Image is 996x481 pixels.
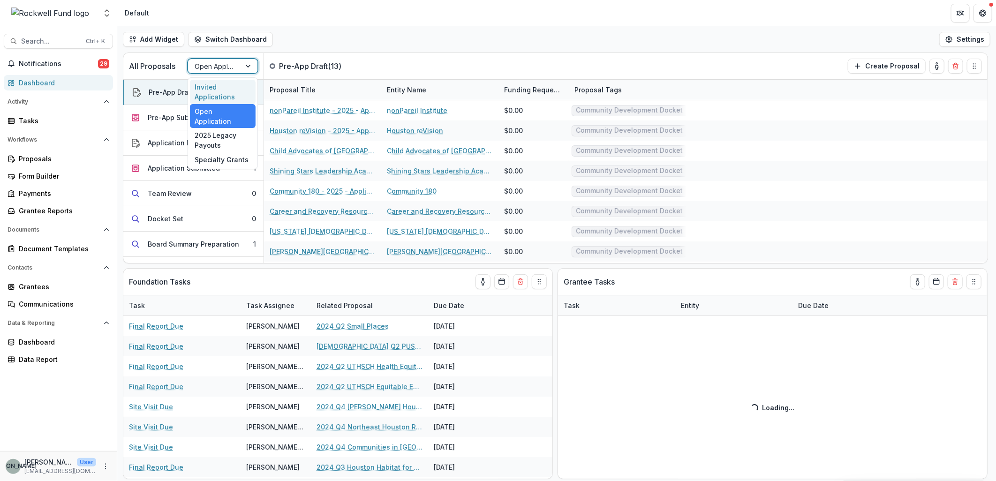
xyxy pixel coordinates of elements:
[8,136,100,143] span: Workflows
[428,437,498,457] div: [DATE]
[576,147,683,155] span: Community Development Docket
[77,458,96,466] p: User
[270,126,376,135] a: Houston reVision - 2025 - Application Request Form - Education
[19,206,106,216] div: Grantee Reports
[123,301,151,310] div: Task
[569,80,686,100] div: Proposal Tags
[513,274,528,289] button: Delete card
[123,130,264,156] button: Application Draft20
[190,128,256,152] div: 2025 Legacy Payouts
[246,361,305,371] div: [PERSON_NAME][GEOGRAPHIC_DATA]
[498,80,569,100] div: Funding Requested
[475,274,490,289] button: toggle-assigned-to-me
[123,105,264,130] button: Pre-App Submitted1
[129,442,173,452] a: Site Visit Due
[279,60,349,72] p: Pre-App Draft ( 13 )
[246,321,300,331] div: [PERSON_NAME]
[19,337,106,347] div: Dashboard
[317,321,389,331] a: 2024 Q2 Small Places
[4,260,113,275] button: Open Contacts
[19,116,106,126] div: Tasks
[123,232,264,257] button: Board Summary Preparation1
[129,422,173,432] a: Site Visit Due
[19,244,106,254] div: Document Templates
[317,442,423,452] a: 2024 Q4 Communities in [GEOGRAPHIC_DATA]
[498,85,569,95] div: Funding Requested
[910,274,925,289] button: toggle-assigned-to-me
[148,214,183,224] div: Docket Set
[24,467,96,475] p: [EMAIL_ADDRESS][DOMAIN_NAME]
[576,207,683,215] span: Community Development Docket
[4,334,113,350] a: Dashboard
[19,299,106,309] div: Communications
[241,301,300,310] div: Task Assignee
[129,462,183,472] a: Final Report Due
[576,187,683,195] span: Community Development Docket
[317,422,423,432] a: 2024 Q4 Northeast Houston Redevelopment Council
[4,222,113,237] button: Open Documents
[4,75,113,90] a: Dashboard
[504,126,523,135] div: $0.00
[381,80,498,100] div: Entity Name
[387,166,493,176] a: Shining Stars Leadership Academy
[317,402,423,412] a: 2024 Q4 [PERSON_NAME] Houston University Foundation
[966,274,981,289] button: Drag
[21,38,80,45] span: Search...
[148,188,192,198] div: Team Review
[253,239,256,249] div: 1
[149,87,193,97] div: Pre-App Draft
[19,60,98,68] span: Notifications
[123,32,184,47] button: Add Widget
[121,6,153,20] nav: breadcrumb
[84,36,107,46] div: Ctrl + K
[4,168,113,184] a: Form Builder
[129,60,175,72] p: All Proposals
[387,247,493,256] a: [PERSON_NAME][GEOGRAPHIC_DATA]
[4,34,113,49] button: Search...
[129,341,183,351] a: Final Report Due
[4,132,113,147] button: Open Workflows
[4,279,113,294] a: Grantees
[311,295,428,316] div: Related Proposal
[100,4,113,23] button: Open entity switcher
[123,80,264,105] button: Pre-App Draft13
[428,301,470,310] div: Due Date
[569,85,627,95] div: Proposal Tags
[939,32,990,47] button: Settings
[246,341,300,351] div: [PERSON_NAME]
[948,59,963,74] button: Delete card
[246,462,300,472] div: [PERSON_NAME]
[848,59,926,74] button: Create Proposal
[428,356,498,376] div: [DATE]
[428,316,498,336] div: [DATE]
[428,376,498,397] div: [DATE]
[8,226,100,233] span: Documents
[504,105,523,115] div: $0.00
[270,146,376,156] a: Child Advocates of [GEOGRAPHIC_DATA] - 2025 - Application Request Form - Education
[8,320,100,326] span: Data & Reporting
[4,296,113,312] a: Communications
[428,457,498,477] div: [DATE]
[504,186,523,196] div: $0.00
[504,226,523,236] div: $0.00
[576,227,683,235] span: Community Development Docket
[190,152,256,167] div: Specialty Grants
[428,417,498,437] div: [DATE]
[973,4,992,23] button: Get Help
[387,146,493,156] a: Child Advocates of [GEOGRAPHIC_DATA]
[19,154,106,164] div: Proposals
[4,352,113,367] a: Data Report
[967,59,982,74] button: Drag
[188,32,273,47] button: Switch Dashboard
[8,98,100,105] span: Activity
[387,186,437,196] a: Community 180
[19,171,106,181] div: Form Builder
[123,181,264,206] button: Team Review0
[4,113,113,128] a: Tasks
[4,241,113,256] a: Document Templates
[24,457,73,467] p: [PERSON_NAME]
